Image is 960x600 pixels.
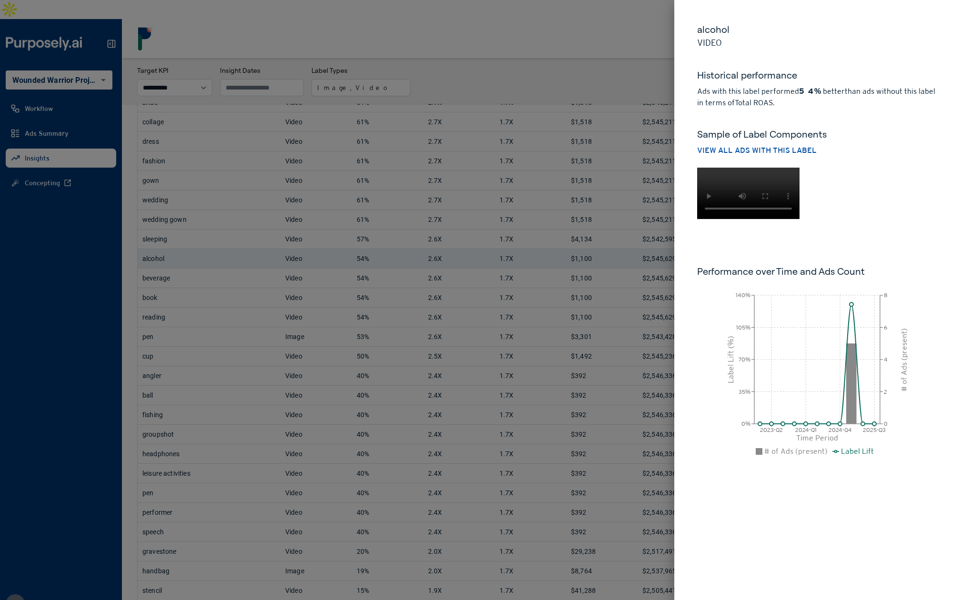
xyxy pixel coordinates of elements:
[760,426,783,433] tspan: 2023-Q2
[697,69,937,86] h5: Historical performance
[736,292,750,299] tspan: 140%
[884,356,888,363] tspan: 4
[799,87,821,96] strong: 54%
[900,328,909,391] tspan: # of Ads (present)
[884,292,888,299] tspan: 8
[697,128,937,141] h5: Sample of Label Components
[841,447,874,456] span: Label Lift
[697,23,937,36] h5: alcohol
[863,426,886,433] tspan: 2025-Q3
[697,36,937,50] p: Video
[741,420,750,427] tspan: 0%
[726,336,735,383] tspan: Label Lift (%)
[829,426,852,433] tspan: 2024-Q4
[697,86,937,109] p: Ads with this label performed better than ads without this label in terms of Total ROAS .
[884,388,887,395] tspan: 2
[739,388,750,395] tspan: 35%
[884,420,888,427] tspan: 0
[796,433,838,442] tspan: Time Period
[739,356,750,363] tspan: 70%
[795,426,817,433] tspan: 2024-Q1
[697,145,817,156] button: View all ads with this label
[764,447,828,456] span: # of Ads (present)
[697,265,937,278] h6: Performance over Time and Ads Count
[736,324,750,330] tspan: 105%
[884,324,887,330] tspan: 6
